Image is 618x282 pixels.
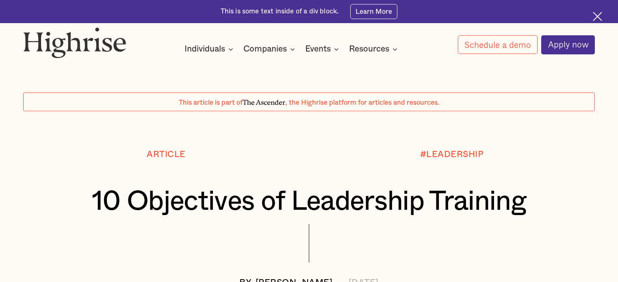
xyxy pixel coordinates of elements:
h1: 10 Objectives of Leadership Training [47,186,571,217]
img: Highrise logo [23,27,126,58]
div: This is some text inside of a div block. [221,7,339,16]
a: Apply now [541,35,595,54]
div: Companies [243,44,297,54]
span: , the Highrise platform for articles and resources. [285,99,439,106]
a: Learn More [350,4,398,19]
a: Schedule a demo [458,35,538,54]
img: Cross icon [593,12,602,21]
div: Events [305,44,331,54]
div: Individuals [184,44,236,54]
div: Article [147,150,186,159]
div: #LEADERSHIP [420,150,484,159]
span: This article is part of [179,99,243,106]
div: Resources [349,44,389,54]
div: Resources [349,44,400,54]
span: The Ascender [243,97,285,105]
div: Companies [243,44,287,54]
div: Events [305,44,341,54]
div: Individuals [184,44,225,54]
